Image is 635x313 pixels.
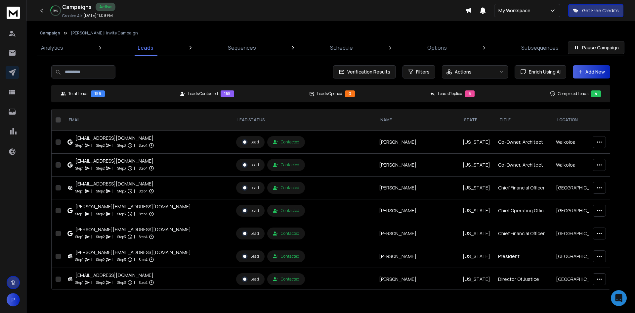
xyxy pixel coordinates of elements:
td: [GEOGRAPHIC_DATA] [552,245,608,268]
p: Subsequences [521,44,559,52]
p: | [134,234,135,240]
div: Contacted [273,185,299,190]
button: P [7,293,20,306]
p: Leads Opened [317,91,342,96]
div: [PERSON_NAME][EMAIL_ADDRESS][DOMAIN_NAME] [75,203,191,210]
td: Chief Financial Officer [494,222,552,245]
th: NAME [375,109,459,131]
p: 16 % [53,9,58,13]
p: | [134,279,135,286]
p: Schedule [330,44,353,52]
img: logo [7,7,20,19]
td: [US_STATE] [459,199,494,222]
p: | [112,165,113,172]
p: Step 3 [117,188,126,194]
p: Step 4 [139,188,148,194]
p: Step 2 [96,211,105,217]
h1: Campaigns [62,3,92,11]
td: [PERSON_NAME] [375,177,459,199]
th: location [552,109,608,131]
p: Leads [138,44,153,52]
div: [EMAIL_ADDRESS][DOMAIN_NAME] [75,158,154,164]
div: Lead [242,253,259,259]
p: Step 4 [139,234,148,240]
td: Director Of Justice [494,268,552,291]
p: | [91,256,92,263]
th: STATE [459,109,494,131]
td: [PERSON_NAME] [375,131,459,154]
td: [US_STATE] [459,222,494,245]
p: Step 3 [117,142,126,149]
div: Contacted [273,208,299,213]
p: Options [427,44,447,52]
button: Pause Campaign [568,41,624,54]
p: | [112,211,113,217]
div: 155 [221,90,234,97]
p: | [91,211,92,217]
div: Contacted [273,254,299,259]
p: Step 2 [96,256,105,263]
td: [US_STATE] [459,177,494,199]
p: | [91,279,92,286]
div: 4 [591,90,601,97]
div: [EMAIL_ADDRESS][DOMAIN_NAME] [75,135,154,141]
p: Step 2 [96,188,105,194]
td: [US_STATE] [459,268,494,291]
p: | [134,188,135,194]
td: [US_STATE] [459,131,494,154]
a: Options [423,40,451,56]
a: Leads [134,40,157,56]
span: Filters [416,69,430,75]
td: Chief Financial Officer [494,177,552,199]
p: Step 2 [96,142,105,149]
p: Step 4 [139,211,148,217]
td: Co-Owner, Architect [494,154,552,177]
p: Step 1 [75,234,83,240]
div: Open Intercom Messenger [611,290,627,306]
p: Get Free Credits [582,7,619,14]
td: [GEOGRAPHIC_DATA] [552,268,608,291]
div: [PERSON_NAME][EMAIL_ADDRESS][DOMAIN_NAME] [75,249,191,256]
p: | [91,188,92,194]
a: Sequences [224,40,260,56]
td: [US_STATE] [459,245,494,268]
td: [GEOGRAPHIC_DATA] [552,177,608,199]
div: Contacted [273,277,299,282]
p: Step 1 [75,142,83,149]
p: Step 1 [75,256,83,263]
div: Contacted [273,162,299,168]
td: [PERSON_NAME] [375,222,459,245]
p: Sequences [228,44,256,52]
div: Contacted [273,231,299,236]
div: Lead [242,139,259,145]
p: Step 1 [75,211,83,217]
p: Step 3 [117,256,126,263]
p: Step 2 [96,234,105,240]
p: Step 4 [139,142,148,149]
button: Enrich Using AI [515,65,566,78]
div: [EMAIL_ADDRESS][DOMAIN_NAME] [75,272,154,279]
p: Completed Leads [558,91,588,96]
p: Step 4 [139,256,148,263]
td: [PERSON_NAME] [375,199,459,222]
p: | [134,211,135,217]
p: Step 2 [96,279,105,286]
div: Lead [242,231,259,236]
td: President [494,245,552,268]
div: Contacted [273,139,299,145]
p: | [112,142,113,149]
p: Step 1 [75,188,83,194]
p: | [91,234,92,240]
div: Active [96,3,115,11]
button: Verification Results [333,65,396,78]
p: | [134,165,135,172]
p: | [91,165,92,172]
td: [PERSON_NAME] [375,154,459,177]
p: Created At: [62,13,82,19]
p: | [112,256,113,263]
div: 156 [91,90,105,97]
p: | [112,188,113,194]
p: Step 4 [139,279,148,286]
div: 0 [345,90,355,97]
p: Actions [455,69,472,75]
